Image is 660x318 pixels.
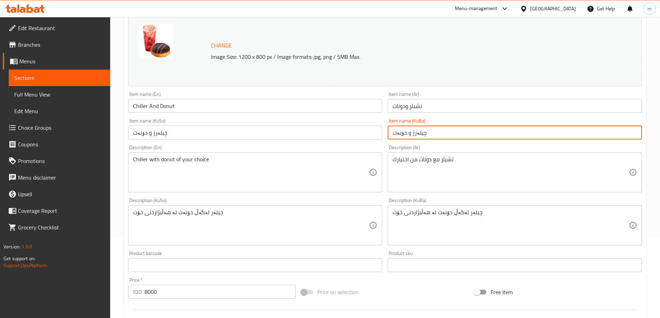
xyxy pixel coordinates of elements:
a: Grocery Checklist [3,219,110,236]
span: Coverage Report [18,207,105,215]
a: Menus [3,53,110,70]
a: Promotions [3,153,110,169]
span: Free item [491,288,513,296]
textarea: Chiller with donut of your choice [133,156,369,189]
input: Enter name KuSo [128,126,382,139]
a: Coverage Report [3,202,110,219]
span: Change [211,40,232,51]
span: 1.0.0 [21,242,32,251]
span: m [648,5,652,12]
span: Sections [14,74,105,82]
input: Enter name En [128,99,382,113]
span: Menus [19,57,105,65]
a: Edit Restaurant [3,20,110,36]
span: Edit Restaurant [18,24,105,32]
span: Full Menu View [14,90,105,99]
input: Please enter product barcode [128,258,382,272]
span: Choice Groups [18,124,105,132]
span: Promotions [18,157,105,165]
a: Support.OpsPlatform [3,261,47,270]
a: Upsell [3,186,110,202]
input: Enter name Ar [388,99,642,113]
a: Choice Groups [3,119,110,136]
input: Please enter product sku [388,258,642,272]
div: Menu-management [455,4,498,13]
span: Edit Menu [14,107,105,115]
a: Sections [9,70,110,86]
span: Branches [18,40,105,49]
span: Get support on: [3,254,35,263]
span: Menu disclaimer [18,173,105,182]
input: Enter name KuBa [388,126,642,139]
a: Coupons [3,136,110,153]
span: Price on selection [317,288,358,296]
textarea: تشيلر مع دونات من اختيارك [393,156,629,189]
a: Edit Menu [9,103,110,119]
a: Menu disclaimer [3,169,110,186]
a: Full Menu View [9,86,110,103]
input: Please enter price [144,285,296,299]
div: [GEOGRAPHIC_DATA] [530,5,576,12]
span: Upsell [18,190,105,198]
p: IQD [133,288,142,296]
a: Branches [3,36,110,53]
span: Grocery Checklist [18,223,105,231]
textarea: چیلەر لەگەڵ دۆنەت لە هەڵبژاردنی خۆت [133,209,369,242]
img: %D8%AA%D8%B4%D9%84%D8%B1_%D9%85%D8%B9_%D8%AF%D9%88%D9%86%D8%A7%D8%AA_1638903582396001459.jpg [139,24,174,58]
textarea: چیلەر لەگەڵ دۆنەت لە هەڵبژاردنی خۆت [393,209,629,242]
p: Image Size: 1200 x 800 px / Image formats: jpg, png / 5MB Max. [208,53,578,61]
button: Change [208,38,235,53]
span: Version: [3,242,20,251]
span: Coupons [18,140,105,148]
